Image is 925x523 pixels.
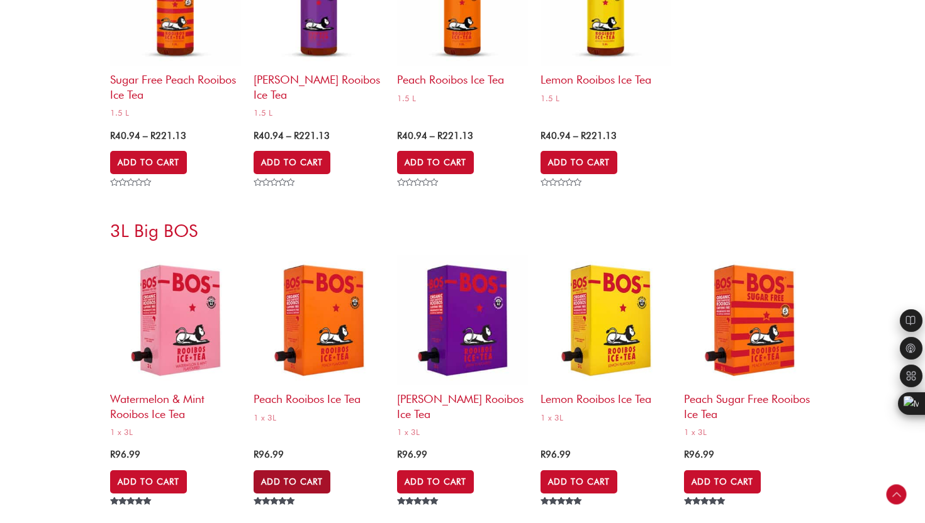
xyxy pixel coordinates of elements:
bdi: 96.99 [684,449,714,460]
span: 1 x 3L [254,412,384,423]
span: – [286,130,291,141]
a: Add to cart: “Lemon Rooibos Ice Tea” [541,470,617,493]
bdi: 96.99 [254,449,284,460]
a: Select options for “Lemon Rooibos Ice Tea” [541,151,617,173]
bdi: 96.99 [110,449,140,460]
bdi: 96.99 [541,449,571,460]
a: Add to cart: “Berry Rooibos Ice Tea” [397,470,474,493]
bdi: 221.13 [437,130,473,141]
h2: [PERSON_NAME] Rooibos Ice Tea [254,66,384,102]
bdi: 40.94 [397,130,427,141]
a: Select options for “Berry Rooibos Ice Tea” [254,151,330,173]
img: Watermelon & Mint Rooibos Ice Tea [110,255,241,385]
a: Add to cart: “Watermelon & Mint Rooibos Ice Tea” [110,470,187,493]
span: R [541,130,546,141]
a: Lemon Rooibos Ice Tea1 x 3L [541,255,671,427]
h3: 3L Big BOS [110,219,815,242]
a: Watermelon & Mint Rooibos Ice Tea1 x 3L [110,255,241,441]
img: Berry Rooibos Ice Tea [397,255,528,385]
a: Select options for “Peach Rooibos Ice Tea” [397,151,474,173]
span: R [254,130,259,141]
h2: Sugar Free Peach Rooibos Ice Tea [110,66,241,102]
span: – [143,130,148,141]
a: Add to cart: “Peach Sugar Free Rooibos Ice Tea” [684,470,761,493]
span: R [437,130,442,141]
a: Peach Sugar Free Rooibos Ice Tea1 x 3L [684,255,815,441]
img: Lemon Rooibos Ice Tea [541,255,671,385]
bdi: 221.13 [294,130,330,141]
span: 1 x 3L [110,427,241,438]
a: Peach Rooibos Ice Tea1 x 3L [254,255,384,427]
span: 1.5 L [541,93,671,104]
a: Select options for “Sugar Free Peach Rooibos Ice Tea” [110,151,187,173]
h2: Peach Sugar Free Rooibos Ice Tea [684,385,815,421]
bdi: 221.13 [581,130,617,141]
span: R [110,130,115,141]
bdi: 40.94 [254,130,284,141]
h2: Watermelon & Mint Rooibos Ice Tea [110,385,241,421]
span: R [684,449,689,460]
h2: Lemon Rooibos Ice Tea [541,385,671,406]
h2: Lemon Rooibos Ice Tea [541,66,671,87]
span: 1 x 3L [397,427,528,438]
span: 1.5 L [254,107,384,118]
img: Peach Rooibos Ice Tea [254,255,384,385]
span: – [573,130,578,141]
bdi: 40.94 [541,130,571,141]
bdi: 96.99 [397,449,427,460]
span: 1.5 L [110,107,241,118]
span: 1 x 3L [684,427,815,438]
span: R [150,130,155,141]
span: R [397,130,402,141]
span: R [581,130,586,141]
span: R [397,449,402,460]
span: R [294,130,299,141]
h2: Peach Rooibos Ice Tea [254,385,384,406]
span: R [541,449,546,460]
h2: Peach Rooibos Ice Tea [397,66,528,87]
a: Add to cart: “Peach Rooibos Ice Tea” [254,470,330,493]
a: [PERSON_NAME] Rooibos Ice Tea1 x 3L [397,255,528,441]
span: 1 x 3L [541,412,671,423]
span: 1.5 L [397,93,528,104]
bdi: 221.13 [150,130,186,141]
h2: [PERSON_NAME] Rooibos Ice Tea [397,385,528,421]
bdi: 40.94 [110,130,140,141]
span: R [254,449,259,460]
span: R [110,449,115,460]
img: Peach Sugar Free Rooibos Ice Tea [684,255,815,385]
span: – [430,130,435,141]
